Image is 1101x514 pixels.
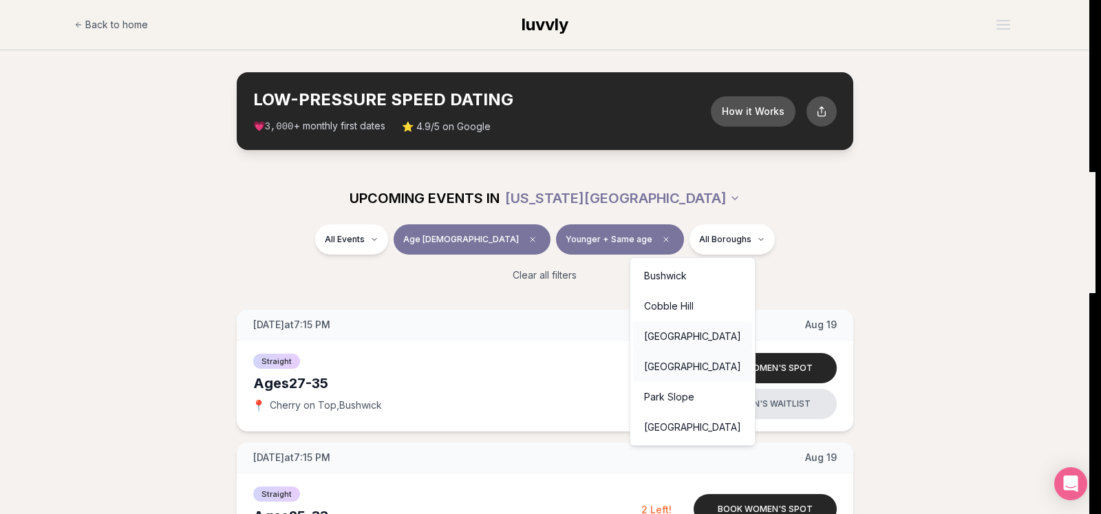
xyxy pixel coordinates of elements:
[633,352,752,382] div: [GEOGRAPHIC_DATA]
[633,382,752,412] div: Park Slope
[633,321,752,352] div: [GEOGRAPHIC_DATA]
[633,261,752,291] div: Bushwick
[633,291,752,321] div: Cobble Hill
[633,412,752,442] div: [GEOGRAPHIC_DATA]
